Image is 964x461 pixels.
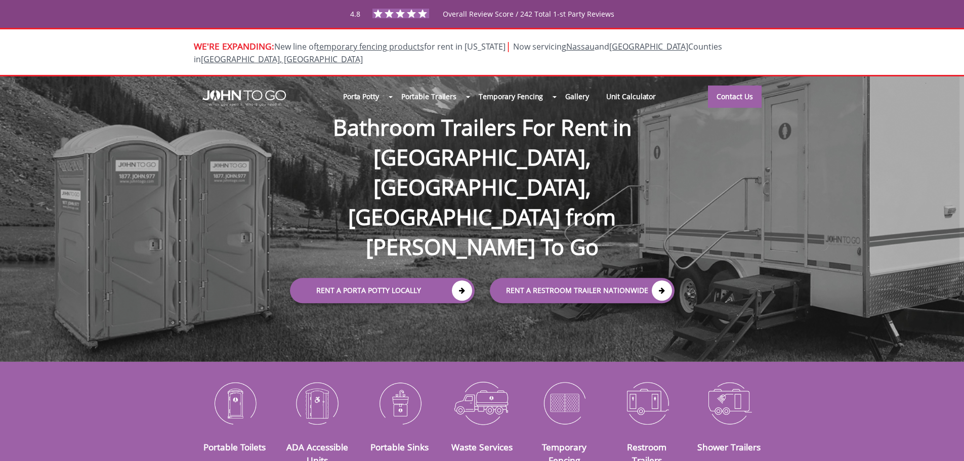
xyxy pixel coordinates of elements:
[566,41,595,52] a: Nassau
[708,86,762,108] a: Contact Us
[393,86,465,107] a: Portable Trailers
[194,41,722,65] span: New line of for rent in [US_STATE]
[470,86,552,107] a: Temporary Fencing
[316,41,424,52] a: temporary fencing products
[506,39,511,53] span: |
[203,441,266,453] a: Portable Toilets
[201,376,269,429] img: Portable-Toilets-icon_N.png
[202,90,286,106] img: JOHN to go
[490,278,675,303] a: rent a RESTROOM TRAILER Nationwide
[201,54,363,65] a: [GEOGRAPHIC_DATA], [GEOGRAPHIC_DATA]
[283,376,351,429] img: ADA-Accessible-Units-icon_N.png
[280,80,685,262] h1: Bathroom Trailers For Rent in [GEOGRAPHIC_DATA], [GEOGRAPHIC_DATA], [GEOGRAPHIC_DATA] from [PERSO...
[451,441,513,453] a: Waste Services
[334,86,388,107] a: Porta Potty
[557,86,597,107] a: Gallery
[350,9,360,19] span: 4.8
[697,441,761,453] a: Shower Trailers
[531,376,598,429] img: Temporary-Fencing-cion_N.png
[598,86,665,107] a: Unit Calculator
[370,441,429,453] a: Portable Sinks
[194,41,722,65] span: Now servicing and Counties in
[290,278,475,303] a: Rent a Porta Potty Locally
[448,376,516,429] img: Waste-Services-icon_N.png
[613,376,681,429] img: Restroom-Trailers-icon_N.png
[443,9,614,39] span: Overall Review Score / 242 Total 1-st Party Reviews
[194,40,274,52] span: WE'RE EXPANDING:
[366,376,433,429] img: Portable-Sinks-icon_N.png
[696,376,763,429] img: Shower-Trailers-icon_N.png
[609,41,688,52] a: [GEOGRAPHIC_DATA]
